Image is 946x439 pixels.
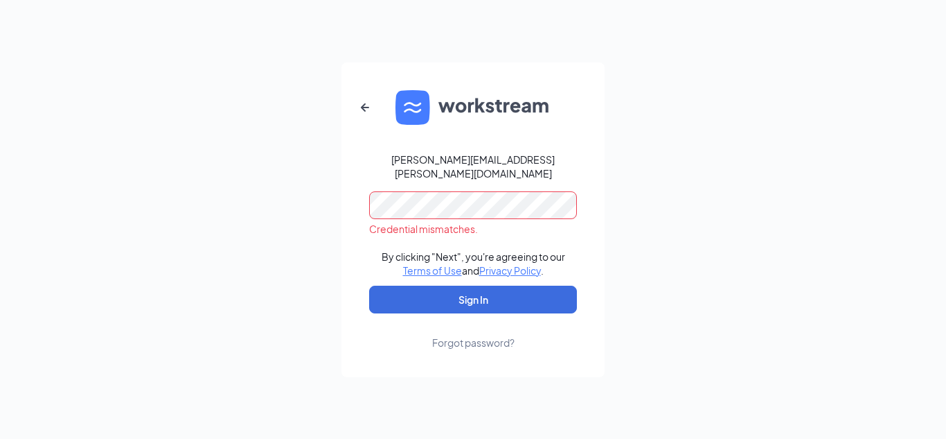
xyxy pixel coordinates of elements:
[382,250,565,277] div: By clicking "Next", you're agreeing to our and .
[348,91,382,124] button: ArrowLeftNew
[479,264,541,277] a: Privacy Policy
[369,153,577,180] div: [PERSON_NAME][EMAIL_ADDRESS][PERSON_NAME][DOMAIN_NAME]
[432,313,515,350] a: Forgot password?
[357,99,373,116] svg: ArrowLeftNew
[432,336,515,350] div: Forgot password?
[395,90,551,125] img: WS logo and Workstream text
[369,286,577,313] button: Sign In
[403,264,462,277] a: Terms of Use
[369,222,577,236] div: Credential mismatches.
